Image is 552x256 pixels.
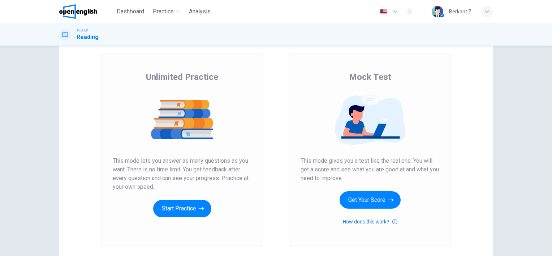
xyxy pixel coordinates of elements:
button: How does this work? [342,217,397,226]
span: Practice [153,7,174,16]
span: Analysis [189,7,211,16]
h1: Reading [77,33,99,42]
button: Get Your Score [340,191,401,209]
span: This mode lets you answer as many questions as you want. There is no time limit. You get feedback... [113,157,251,191]
span: Dashboard [117,7,144,16]
button: Start Practice [153,200,211,217]
img: en [379,9,388,14]
img: OpenEnglish logo [59,4,97,19]
img: Profile picture [432,6,443,17]
span: Mock Test [349,71,391,83]
span: Unlimited Practice [146,71,218,83]
button: Analysis [186,5,214,18]
a: OpenEnglish logo [59,4,114,19]
span: TOEFL® [77,28,88,33]
button: Practice [150,5,183,18]
div: Berkant Z. [449,7,473,16]
button: Dashboard [114,5,147,18]
span: This mode gives you a test like the real one. You will get a score and see what you are good at a... [301,157,439,183]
